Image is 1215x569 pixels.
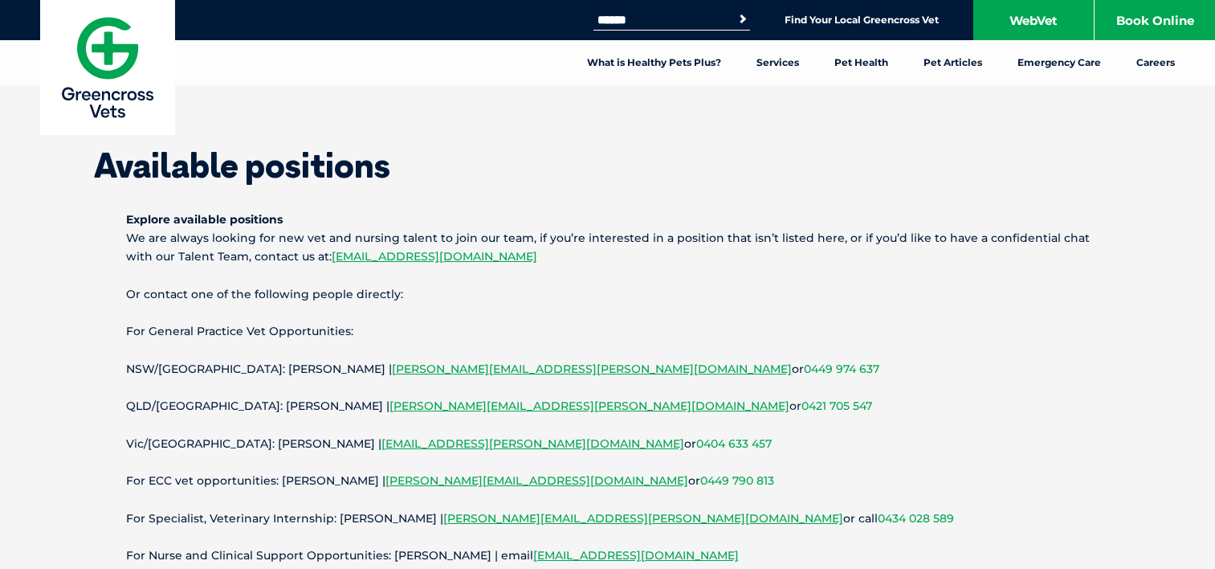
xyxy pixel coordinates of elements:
[817,40,906,85] a: Pet Health
[700,473,774,488] a: 0449 790 813
[785,14,939,27] a: Find Your Local Greencross Vet
[696,436,772,451] a: 0404 633 457
[126,285,1090,304] p: Or contact one of the following people directly:
[126,397,1090,415] p: QLD/[GEOGRAPHIC_DATA]: [PERSON_NAME] | or
[126,510,1090,528] p: For Specialist, Veterinary Internship: [PERSON_NAME] | or call
[94,149,1122,182] h1: Available positions
[801,399,872,413] a: 0421 705 547
[389,399,789,413] a: [PERSON_NAME][EMAIL_ADDRESS][PERSON_NAME][DOMAIN_NAME]
[392,362,792,376] a: [PERSON_NAME][EMAIL_ADDRESS][PERSON_NAME][DOMAIN_NAME]
[126,322,1090,341] p: For General Practice Vet Opportunities:
[878,511,954,526] a: 0434 028 589
[385,473,688,488] a: [PERSON_NAME][EMAIL_ADDRESS][DOMAIN_NAME]
[126,212,283,227] strong: Explore available positions
[126,472,1090,490] p: For ECC vet opportunities: [PERSON_NAME] | or
[126,546,1090,565] p: For Nurse and Clinical Support Opportunities: [PERSON_NAME] | email
[381,436,684,451] a: [EMAIL_ADDRESS][PERSON_NAME][DOMAIN_NAME]
[804,362,879,376] a: 0449 974 637
[1119,40,1193,85] a: Careers
[126,211,1090,267] p: We are always looking for new vet and nursing talent to join our team, if you’re interested in a ...
[443,511,843,526] a: [PERSON_NAME][EMAIL_ADDRESS][PERSON_NAME][DOMAIN_NAME]
[906,40,1000,85] a: Pet Articles
[533,548,739,563] a: [EMAIL_ADDRESS][DOMAIN_NAME]
[569,40,739,85] a: What is Healthy Pets Plus?
[1000,40,1119,85] a: Emergency Care
[126,435,1090,453] p: Vic/[GEOGRAPHIC_DATA]: [PERSON_NAME] | or
[126,360,1090,379] p: NSW/[GEOGRAPHIC_DATA]: [PERSON_NAME] | or
[332,249,537,264] a: [EMAIL_ADDRESS][DOMAIN_NAME]
[735,11,751,27] button: Search
[739,40,817,85] a: Services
